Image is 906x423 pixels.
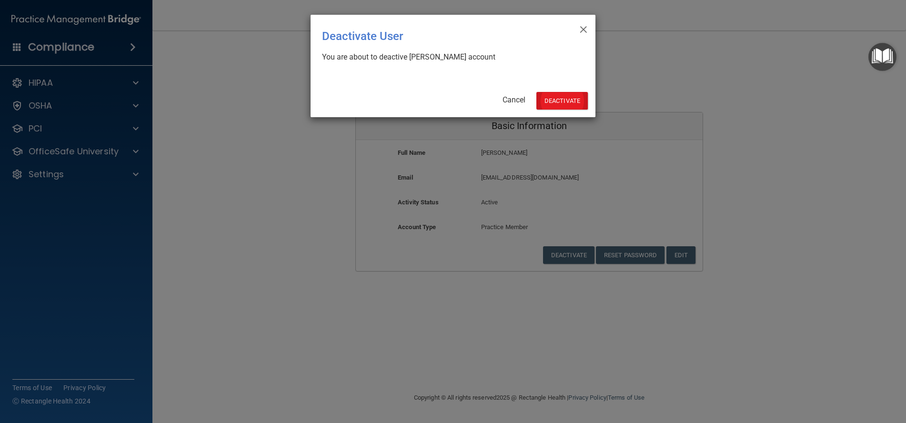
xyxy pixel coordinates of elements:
[868,43,896,71] button: Open Resource Center
[322,52,576,62] div: You are about to deactive [PERSON_NAME] account
[322,22,545,50] div: Deactivate User
[503,95,525,104] a: Cancel
[579,19,588,38] span: ×
[536,92,588,110] button: Deactivate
